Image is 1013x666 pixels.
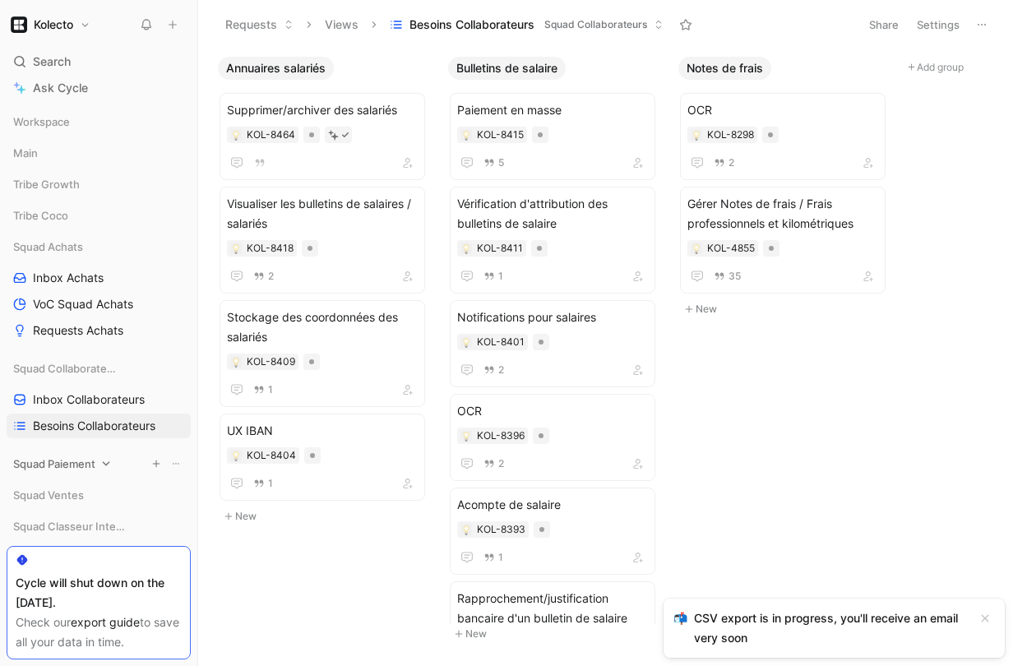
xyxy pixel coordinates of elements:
div: Squad Achats [7,234,191,259]
a: Stockage des coordonnées des salariés1 [220,300,425,407]
span: Bulletins de salaire [456,60,557,76]
div: Tribe Coco [7,203,191,233]
div: Main [7,141,191,170]
button: Requests [218,12,301,37]
button: Besoins CollaborateursSquad Collaborateurs [382,12,671,37]
div: Squad Collaborateurs [7,356,191,381]
span: Squad Achats [13,238,83,255]
span: Squad Collaborateurs [13,360,123,377]
span: UX IBAN [227,421,418,441]
span: Requests Achats [33,322,123,339]
span: 2 [498,365,504,375]
a: Vérification d'attribution des bulletins de salaire1 [450,187,655,294]
span: Squad Ventes [13,487,84,503]
h1: Kolecto [34,17,73,32]
a: VoC Squad Achats [7,292,191,317]
a: UX IBAN1 [220,414,425,501]
span: Search [33,52,71,72]
img: 💡 [692,131,701,141]
img: 💡 [231,358,241,368]
span: Squad Classeur Intelligent [13,518,127,534]
button: 💡 [460,430,472,442]
span: Squad Paiement [13,456,95,472]
div: Squad Ventes [7,483,191,507]
button: 5 [480,154,507,172]
a: Inbox Achats [7,266,191,290]
span: Paiement en masse [457,100,648,120]
span: Besoins Collaborateurs [409,16,534,33]
span: Notifications pour salaires [457,308,648,327]
div: Squad Paiement [7,451,191,481]
div: KOL-8415 [477,127,524,143]
button: 💡 [691,129,702,141]
div: Squad Paiement [7,451,191,476]
span: Acompte de salaire [457,495,648,515]
span: 2 [498,459,504,469]
div: Squad CollaborateursInbox CollaborateursBesoins Collaborateurs [7,356,191,438]
a: Besoins Collaborateurs [7,414,191,438]
a: Inbox Collaborateurs [7,387,191,412]
button: 2 [480,361,507,379]
span: 1 [268,479,273,488]
button: 💡 [460,336,472,348]
button: Settings [909,13,967,36]
div: KOL-8464 [247,127,295,143]
span: Inbox Collaborateurs [33,391,145,408]
button: 💡 [230,450,242,461]
div: KOL-8393 [477,521,525,538]
span: Visualiser les bulletins de salaires / salariés [227,194,418,234]
a: Requests Achats [7,318,191,343]
div: KOL-8298 [707,127,754,143]
a: Supprimer/archiver des salariés [220,93,425,180]
div: 💡 [230,356,242,368]
img: 💡 [692,244,701,254]
div: KOL-8401 [477,334,525,350]
img: 💡 [231,451,241,461]
div: Annuaires salariésNew [211,49,442,534]
a: OCR2 [450,394,655,481]
button: 1 [480,548,506,567]
div: Tribe Growth [7,172,191,197]
span: 5 [498,158,504,168]
div: KOL-8411 [477,240,523,257]
div: Check our to save all your data in time. [16,613,182,652]
img: 💡 [461,244,471,254]
span: Besoins Collaborateurs [33,418,155,434]
div: Main [7,141,191,165]
span: 1 [268,385,273,395]
div: Search [7,49,191,74]
button: 💡 [460,524,472,535]
span: Squad Collaborateurs [544,16,647,33]
button: 35 [710,267,744,285]
div: Tribe Growth [7,172,191,201]
button: New [448,624,665,644]
span: Stockage des coordonnées des salariés [227,308,418,347]
a: Gérer Notes de frais / Frais professionnels et kilométriques35 [680,187,886,294]
button: New [678,299,895,319]
div: 💡 [230,243,242,254]
button: New [218,506,435,526]
button: 2 [250,267,277,285]
button: KolectoKolecto [7,13,95,36]
div: Tribe Coco [7,203,191,228]
span: Vérification d'attribution des bulletins de salaire [457,194,648,234]
button: 💡 [230,129,242,141]
div: CSV export is in progress, you'll receive an email very soon [694,608,969,648]
a: Paiement en masse5 [450,93,655,180]
span: VoC Squad Achats [33,296,133,312]
span: OCR [687,100,878,120]
a: Notifications pour salaires2 [450,300,655,387]
a: Ask Cycle [7,76,191,100]
button: 💡 [460,129,472,141]
button: 💡 [460,243,472,254]
span: OCR [457,401,648,421]
div: 📬 [673,608,687,628]
div: KOL-8409 [247,354,295,370]
div: KOL-8418 [247,240,294,257]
